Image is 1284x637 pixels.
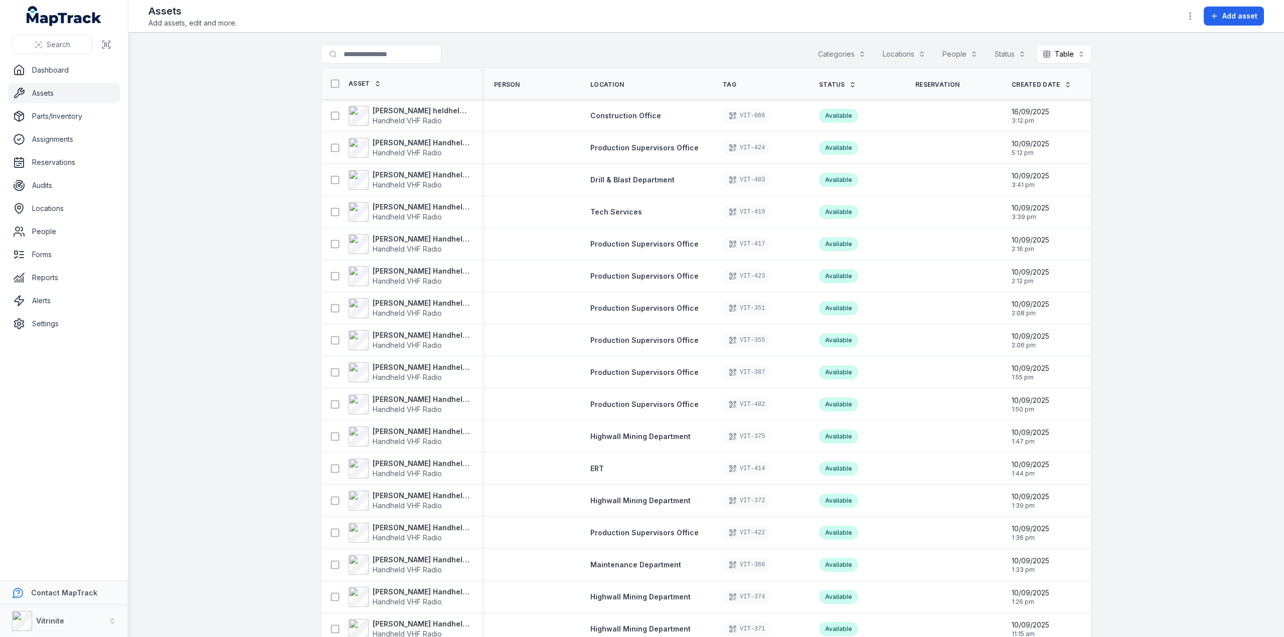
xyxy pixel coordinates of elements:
[349,138,470,158] a: [PERSON_NAME] Handheld VHF Radio ROMHandheld VHF Radio
[1012,524,1049,542] time: 10/09/2025, 1:36:46 pm
[1012,213,1049,221] span: 3:39 pm
[373,309,442,317] span: Handheld VHF Radio
[723,494,771,508] div: VIT-372
[1012,331,1049,341] span: 10/09/2025
[373,341,442,349] span: Handheld VHF Radio
[1012,363,1049,381] time: 10/09/2025, 1:55:16 pm
[373,298,470,308] strong: [PERSON_NAME] Handheld VHF Radio
[373,437,442,446] span: Handheld VHF Radio
[1012,566,1049,574] span: 1:33 pm
[1012,149,1049,157] span: 5:12 pm
[1012,598,1049,606] span: 1:26 pm
[1012,492,1049,510] time: 10/09/2025, 1:39:45 pm
[819,397,858,411] div: Available
[819,494,858,508] div: Available
[373,523,470,533] strong: [PERSON_NAME] Handheld VHF Radio
[373,116,442,125] span: Handheld VHF Radio
[590,528,699,538] a: Production Supervisors Office
[590,143,699,153] a: Production Supervisors Office
[1012,428,1049,438] span: 10/09/2025
[876,45,932,64] button: Locations
[723,590,771,604] div: VIT-374
[819,301,858,315] div: Available
[8,198,120,219] a: Locations
[1012,492,1049,502] span: 10/09/2025
[590,367,699,377] a: Production Supervisors Office
[349,555,470,575] a: [PERSON_NAME] Handheld VHF RadioHandheld VHF Radio
[373,170,470,180] strong: [PERSON_NAME] Handheld VHF Radio
[373,277,442,285] span: Handheld VHF Radio
[8,60,120,80] a: Dashboard
[819,462,858,476] div: Available
[590,207,642,216] span: Tech Services
[590,336,699,344] span: Production Supervisors Office
[373,565,442,574] span: Handheld VHF Radio
[819,558,858,572] div: Available
[1012,620,1049,630] span: 10/09/2025
[349,170,470,190] a: [PERSON_NAME] Handheld VHF RadioHandheld VHF Radio
[1012,139,1049,157] time: 10/09/2025, 5:12:33 pm
[590,528,699,537] span: Production Supervisors Office
[349,394,470,414] a: [PERSON_NAME] Handheld VHF RadioHandheld VHF Radio
[590,624,691,633] span: Highwall Mining Department
[373,427,470,437] strong: [PERSON_NAME] Handheld VHF Radio
[373,138,470,148] strong: [PERSON_NAME] Handheld VHF Radio ROM
[819,141,858,155] div: Available
[373,106,470,116] strong: [PERSON_NAME] heldheld VHF radio
[349,298,470,318] a: [PERSON_NAME] Handheld VHF RadioHandheld VHF Radio
[8,106,120,126] a: Parts/Inventory
[349,266,470,286] a: [PERSON_NAME] Handheld VHF RadioHandheld VHF Radio
[1012,107,1049,125] time: 16/09/2025, 3:12:06 pm
[819,622,858,636] div: Available
[590,496,691,506] a: Highwall Mining Department
[1036,45,1091,64] button: Table
[723,237,771,251] div: VIT-417
[349,427,470,447] a: [PERSON_NAME] Handheld VHF RadioHandheld VHF Radio
[1012,181,1049,189] span: 3:41 pm
[590,560,681,569] span: Maintenance Department
[1012,277,1049,285] span: 2:12 pm
[8,175,120,195] a: Audits
[373,459,470,469] strong: [PERSON_NAME] Handheld VHF Radio - ESO 2
[723,301,771,315] div: VIT-351
[349,234,470,254] a: [PERSON_NAME] Handheld VHF RadioHandheld VHF Radio
[148,18,237,28] span: Add assets, edit and more.
[31,588,97,597] strong: Contact MapTrack
[723,526,771,540] div: VIT-422
[819,590,858,604] div: Available
[1012,309,1049,317] span: 2:08 pm
[373,245,442,253] span: Handheld VHF Radio
[1012,245,1049,253] span: 2:16 pm
[723,269,771,283] div: VIT-423
[1012,107,1049,117] span: 16/09/2025
[1012,534,1049,542] span: 1:36 pm
[1012,556,1049,574] time: 10/09/2025, 1:33:55 pm
[12,35,93,54] button: Search
[819,526,858,540] div: Available
[349,80,381,88] a: Asset
[590,399,699,409] a: Production Supervisors Office
[723,205,771,219] div: VIT-419
[1012,502,1049,510] span: 1:39 pm
[723,333,771,347] div: VIT-355
[590,207,642,217] a: Tech Services
[590,496,691,505] span: Highwall Mining Department
[36,616,64,625] strong: Vitrinite
[373,234,470,244] strong: [PERSON_NAME] Handheld VHF Radio
[988,45,1032,64] button: Status
[1012,203,1049,221] time: 10/09/2025, 3:39:33 pm
[1012,171,1049,181] span: 10/09/2025
[1012,267,1049,285] time: 10/09/2025, 2:12:12 pm
[1012,341,1049,349] span: 2:06 pm
[349,80,370,88] span: Asset
[1012,235,1049,253] time: 10/09/2025, 2:16:26 pm
[590,592,691,601] span: Highwall Mining Department
[723,622,771,636] div: VIT-371
[590,272,699,280] span: Production Supervisors Office
[373,394,470,404] strong: [PERSON_NAME] Handheld VHF Radio
[1012,524,1049,534] span: 10/09/2025
[590,624,691,634] a: Highwall Mining Department
[8,314,120,334] a: Settings
[1012,556,1049,566] span: 10/09/2025
[349,523,470,543] a: [PERSON_NAME] Handheld VHF RadioHandheld VHF Radio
